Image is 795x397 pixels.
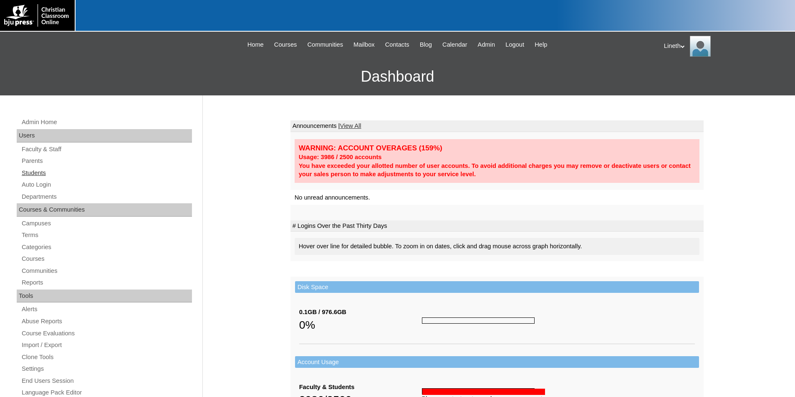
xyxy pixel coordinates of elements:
h3: Dashboard [4,58,791,95]
img: Lineth Carreon [690,36,711,57]
a: Parents [21,156,192,166]
a: Help [530,40,551,50]
a: Calendar [438,40,471,50]
a: Abuse Reports [21,316,192,327]
strong: Usage: 3986 / 2500 accounts [299,154,382,160]
a: Alerts [21,304,192,315]
span: Home [247,40,264,50]
span: Blog [420,40,432,50]
a: Terms [21,230,192,240]
a: Communities [21,266,192,276]
div: You have exceeded your allotted number of user accounts. To avoid additional charges you may remo... [299,162,695,179]
a: Blog [416,40,436,50]
div: Lineth [664,36,787,57]
span: Communities [308,40,343,50]
a: Reports [21,277,192,288]
div: Hover over line for detailed bubble. To zoom in on dates, click and drag mouse across graph horiz... [295,238,699,255]
span: Courses [274,40,297,50]
td: # Logins Over the Past Thirty Days [290,220,704,232]
div: Tools [17,290,192,303]
a: Courses [270,40,301,50]
a: Categories [21,242,192,252]
td: Disk Space [295,281,699,293]
td: No unread announcements. [290,190,704,205]
div: WARNING: ACCOUNT OVERAGES (159%) [299,143,695,153]
span: Calendar [442,40,467,50]
a: Campuses [21,218,192,229]
td: Account Usage [295,356,699,368]
div: 0.1GB / 976.6GB [299,308,422,317]
span: Admin [478,40,495,50]
a: Clone Tools [21,352,192,362]
a: Admin [474,40,500,50]
a: Courses [21,254,192,264]
div: Users [17,129,192,142]
a: Home [243,40,268,50]
span: Contacts [385,40,409,50]
span: Mailbox [353,40,375,50]
span: Logout [505,40,524,50]
a: Auto Login [21,180,192,190]
a: Course Evaluations [21,328,192,339]
a: Faculty & Staff [21,144,192,155]
a: Logout [501,40,528,50]
a: Import / Export [21,340,192,350]
td: Announcements | [290,120,704,132]
a: Communities [303,40,348,50]
a: Contacts [381,40,414,50]
div: 0% [299,317,422,333]
img: logo-white.png [4,4,71,27]
a: Students [21,168,192,178]
a: View All [340,122,361,129]
div: Courses & Communities [17,203,192,217]
a: End Users Session [21,376,192,386]
div: Faculty & Students [299,383,422,392]
a: Departments [21,192,192,202]
a: Settings [21,364,192,374]
a: Admin Home [21,117,192,127]
a: Mailbox [349,40,379,50]
span: Help [535,40,547,50]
